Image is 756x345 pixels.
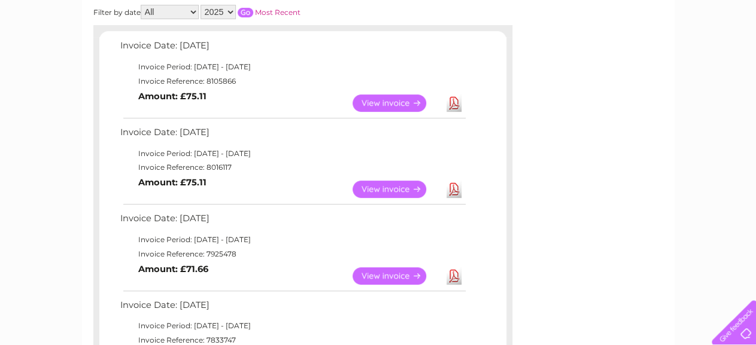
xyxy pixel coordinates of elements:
td: Invoice Period: [DATE] - [DATE] [117,146,467,161]
a: 0333 014 3131 [530,6,613,21]
td: Invoice Reference: 8105866 [117,74,467,88]
td: Invoice Period: [DATE] - [DATE] [117,60,467,74]
div: Filter by date [93,5,408,19]
a: Download [447,94,462,112]
a: Log out [716,51,745,60]
td: Invoice Period: [DATE] - [DATE] [117,233,467,247]
td: Invoice Date: [DATE] [117,210,467,233]
a: Contact [676,51,706,60]
td: Invoice Reference: 8016117 [117,160,467,175]
a: Most Recent [255,8,300,17]
a: Energy [575,51,602,60]
b: Amount: £75.11 [138,91,207,102]
a: Download [447,181,462,198]
a: View [353,94,441,112]
td: Invoice Date: [DATE] [117,297,467,319]
img: logo.png [26,31,87,68]
a: View [353,181,441,198]
a: Water [545,51,568,60]
td: Invoice Date: [DATE] [117,124,467,146]
a: Download [447,267,462,285]
a: Telecoms [609,51,645,60]
div: Clear Business is a trading name of Verastar Limited (registered in [GEOGRAPHIC_DATA] No. 3667643... [96,7,661,58]
td: Invoice Period: [DATE] - [DATE] [117,319,467,333]
b: Amount: £75.11 [138,177,207,188]
a: Blog [652,51,669,60]
a: View [353,267,441,285]
td: Invoice Reference: 7925478 [117,247,467,261]
td: Invoice Date: [DATE] [117,38,467,60]
b: Amount: £71.66 [138,264,208,274]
